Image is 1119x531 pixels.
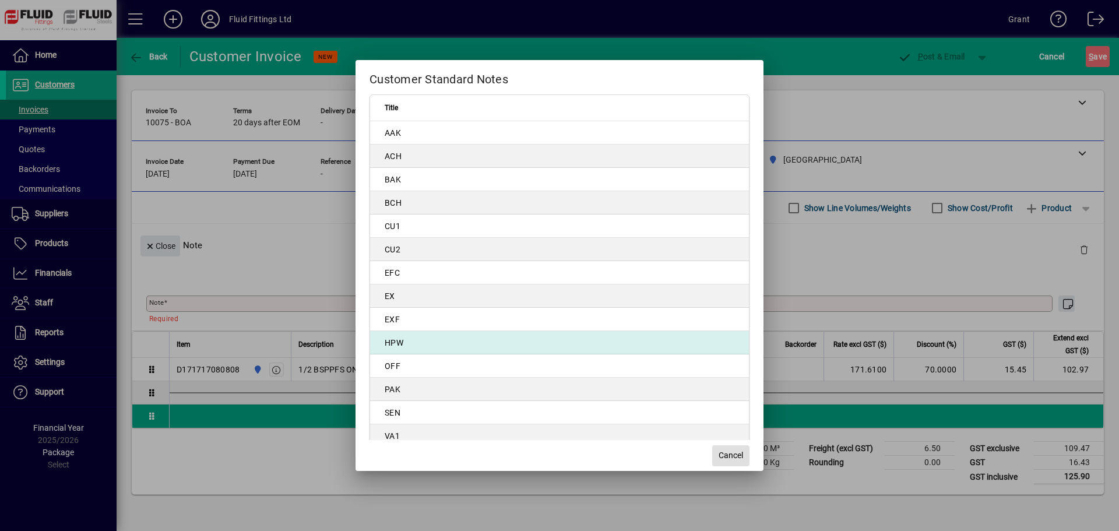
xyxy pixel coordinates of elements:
td: CU2 [370,238,749,261]
td: EX [370,284,749,308]
td: CU1 [370,214,749,238]
span: Title [385,101,398,114]
td: BCH [370,191,749,214]
td: VA1 [370,424,749,448]
td: BAK [370,168,749,191]
td: AAK [370,121,749,145]
span: Cancel [719,449,743,462]
td: HPW [370,331,749,354]
h2: Customer Standard Notes [356,60,763,94]
td: PAK [370,378,749,401]
td: OFF [370,354,749,378]
td: EXF [370,308,749,331]
button: Cancel [712,445,749,466]
td: EFC [370,261,749,284]
td: ACH [370,145,749,168]
td: SEN [370,401,749,424]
